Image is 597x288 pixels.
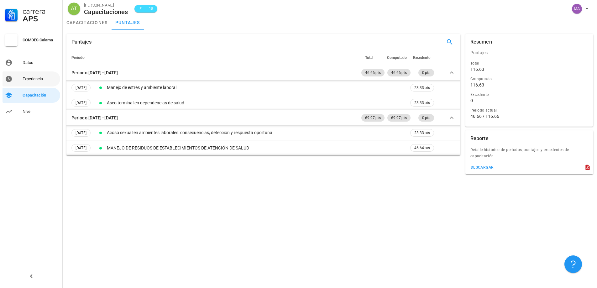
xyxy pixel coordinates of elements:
[3,55,60,70] a: Datos
[470,76,588,82] div: Computado
[470,66,484,72] div: 116.63
[365,55,373,60] span: Total
[76,144,86,151] span: [DATE]
[71,3,77,15] span: AT
[468,163,496,172] button: descargar
[106,125,409,140] td: Acoso sexual en ambientes laborales: consecuencias, detección y respuesta oportuna
[365,114,381,122] span: 69.97 pts
[138,6,143,12] span: F
[84,2,128,8] div: [PERSON_NAME]
[391,114,407,122] span: 69.97 pts
[387,55,407,60] span: Computado
[360,50,386,65] th: Total
[470,113,588,119] div: 46.66 / 116.66
[414,85,430,91] span: 23.33 pts
[422,69,430,76] span: 0 pts
[414,100,430,106] span: 23.33 pts
[3,88,60,103] a: Capacitación
[23,76,58,81] div: Experiencia
[465,45,593,60] div: Puntajes
[572,4,582,14] div: avatar
[386,50,412,65] th: Computado
[412,50,435,65] th: Excedente
[465,147,593,163] div: Detalle histórico de periodos, puntajes y excedentes de capacitación.
[365,69,381,76] span: 46.66 pts
[84,8,128,15] div: Capacitaciones
[76,99,86,106] span: [DATE]
[3,104,60,119] a: Nivel
[23,38,58,43] div: COMDES Calama
[414,145,430,151] span: 46.64 pts
[63,15,112,30] a: capacitaciones
[470,165,494,170] div: descargar
[76,84,86,91] span: [DATE]
[470,60,588,66] div: Total
[470,92,588,98] div: Excedente
[71,69,118,76] div: Periodo [DATE]–[DATE]
[71,34,92,50] div: Puntajes
[23,109,58,114] div: Nivel
[66,50,360,65] th: Periodo
[149,6,154,12] span: 15
[23,15,58,23] div: APS
[470,34,492,50] div: Resumen
[391,69,407,76] span: 46.66 pts
[470,107,588,113] div: Periodo actual
[68,3,80,15] div: avatar
[71,55,85,60] span: Periodo
[106,95,409,110] td: Aseo terminal en dependencias de salud
[106,140,409,155] td: MANEJO DE RESIDUOS DE ESTABLECIMIENTOS DE ATENCIÓN DE SALUD
[112,15,144,30] a: puntajes
[23,60,58,65] div: Datos
[413,55,430,60] span: Excedente
[470,130,489,147] div: Reporte
[71,114,118,121] div: Periodo [DATE]–[DATE]
[23,93,58,98] div: Capacitación
[106,80,409,95] td: Manejo de estrés y ambiente laboral
[470,82,484,88] div: 116.63
[414,130,430,136] span: 23.33 pts
[470,98,473,103] div: 0
[422,114,430,122] span: 0 pts
[23,8,58,15] div: Carrera
[3,71,60,86] a: Experiencia
[76,129,86,136] span: [DATE]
